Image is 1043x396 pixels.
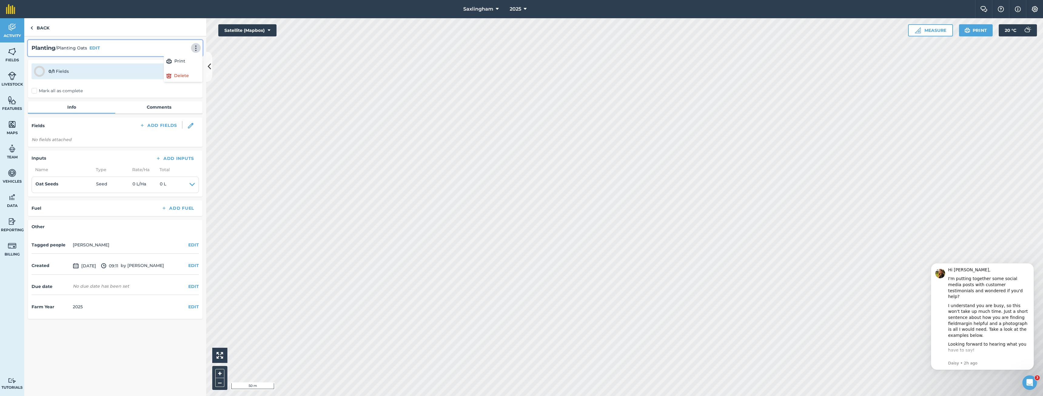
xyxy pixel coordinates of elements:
[92,166,129,173] span: Type
[32,303,70,310] h4: Farm Year
[964,27,970,34] img: svg+xml;base64,PHN2ZyB4bWxucz0iaHR0cDovL3d3dy53My5vcmcvMjAwMC9zdmciIHdpZHRoPSIxOSIgaGVpZ2h0PSIyNC...
[8,241,16,250] img: svg+xml;base64,PD94bWwgdmVyc2lvbj0iMS4wIiBlbmNvZGluZz0idXRmLTgiPz4KPCEtLSBHZW5lcmF0b3I6IEFkb2JlIE...
[216,352,223,359] img: Four arrows, one pointing top left, one top right, one bottom right and the last bottom left
[1035,375,1040,380] span: 3
[8,217,16,226] img: svg+xml;base64,PD94bWwgdmVyc2lvbj0iMS4wIiBlbmNvZGluZz0idXRmLTgiPz4KPCEtLSBHZW5lcmF0b3I6IEFkb2JlIE...
[166,72,172,80] img: svg+xml;base64,PHN2ZyB4bWxucz0iaHR0cDovL3d3dy53My5vcmcvMjAwMC9zdmciIHdpZHRoPSIxOCIgaGVpZ2h0PSIyNC...
[959,24,993,36] button: Print
[463,5,493,13] span: Saxlingham
[8,71,16,80] img: svg+xml;base64,PD94bWwgdmVyc2lvbj0iMS4wIiBlbmNvZGluZz0idXRmLTgiPz4KPCEtLSBHZW5lcmF0b3I6IEFkb2JlIE...
[999,24,1037,36] button: 20 °C
[28,101,115,113] a: Info
[997,6,1004,12] img: A question mark icon
[35,181,96,187] h4: Oat Seeds
[73,262,79,269] img: svg+xml;base64,PD94bWwgdmVyc2lvbj0iMS4wIiBlbmNvZGluZz0idXRmLTgiPz4KPCEtLSBHZW5lcmF0b3I6IEFkb2JlIE...
[32,257,199,275] div: by [PERSON_NAME]
[30,24,33,32] img: svg+xml;base64,PHN2ZyB4bWxucz0iaHR0cDovL3d3dy53My5vcmcvMjAwMC9zdmciIHdpZHRoPSI5IiBoZWlnaHQ9IjI0Ii...
[129,166,156,173] span: Rate/ Ha
[156,166,170,173] span: Total
[32,205,41,212] h4: Fuel
[32,242,70,248] h4: Tagged people
[908,24,953,36] button: Measure
[192,45,200,51] img: svg+xml;base64,PHN2ZyB4bWxucz0iaHR0cDovL3d3dy53My5vcmcvMjAwMC9zdmciIHdpZHRoPSIyMCIgaGVpZ2h0PSIyNC...
[188,262,199,269] button: EDIT
[32,262,70,269] h4: Created
[135,121,182,130] button: Add Fields
[101,262,118,269] span: 09:11
[35,181,195,189] summary: Oat SeedsSeed0 L/Ha0 L
[32,122,45,129] h4: Fields
[915,27,921,33] img: Ruler icon
[8,47,16,56] img: svg+xml;base64,PHN2ZyB4bWxucz0iaHR0cDovL3d3dy53My5vcmcvMjAwMC9zdmciIHdpZHRoPSI1NiIgaGVpZ2h0PSI2MC...
[8,378,16,384] img: svg+xml;base64,PD94bWwgdmVyc2lvbj0iMS4wIiBlbmNvZGluZz0idXRmLTgiPz4KPCEtLSBHZW5lcmF0b3I6IEFkb2JlIE...
[32,166,92,173] span: Name
[32,44,55,52] h2: Planting
[980,6,988,12] img: Two speech bubbles overlapping with the left bubble in the forefront
[1022,375,1037,390] iframe: Intercom live chat
[73,242,109,248] li: [PERSON_NAME]
[215,369,224,378] button: +
[166,58,172,65] img: svg+xml;base64,PHN2ZyB4bWxucz0iaHR0cDovL3d3dy53My5vcmcvMjAwMC9zdmciIHdpZHRoPSIxOSIgaGVpZ2h0PSIyNC...
[8,193,16,202] img: svg+xml;base64,PD94bWwgdmVyc2lvbj0iMS4wIiBlbmNvZGluZz0idXRmLTgiPz4KPCEtLSBHZW5lcmF0b3I6IEFkb2JlIE...
[188,303,199,310] button: EDIT
[49,69,55,74] strong: 0 / 1
[132,181,160,189] span: 0 L / Ha
[188,123,193,128] img: svg+xml;base64,PHN2ZyB3aWR0aD0iMTgiIGhlaWdodD0iMTgiIHZpZXdCb3g9IjAgMCAxOCAxOCIgZmlsbD0ibm9uZSIgeG...
[188,242,199,248] button: EDIT
[89,45,100,51] button: EDIT
[73,262,96,269] span: [DATE]
[32,137,72,142] em: No fields attached
[73,303,83,310] div: 2025
[32,88,83,94] label: Mark all as complete
[160,181,166,189] span: 0 L
[1021,24,1033,36] img: svg+xml;base64,PD94bWwgdmVyc2lvbj0iMS4wIiBlbmNvZGluZz0idXRmLTgiPz4KPCEtLSBHZW5lcmF0b3I6IEFkb2JlIE...
[55,45,87,51] span: / Planting Oats
[215,378,224,387] button: –
[8,120,16,129] img: svg+xml;base64,PHN2ZyB4bWxucz0iaHR0cDovL3d3dy53My5vcmcvMjAwMC9zdmciIHdpZHRoPSI1NiIgaGVpZ2h0PSI2MC...
[151,154,199,163] button: Add Inputs
[49,68,69,75] div: Fields
[32,155,46,161] h4: Inputs
[8,23,16,32] img: svg+xml;base64,PD94bWwgdmVyc2lvbj0iMS4wIiBlbmNvZGluZz0idXRmLTgiPz4KPCEtLSBHZW5lcmF0b3I6IEFkb2JlIE...
[8,144,16,153] img: svg+xml;base64,PD94bWwgdmVyc2lvbj0iMS4wIiBlbmNvZGluZz0idXRmLTgiPz4KPCEtLSBHZW5lcmF0b3I6IEFkb2JlIE...
[96,181,132,189] span: Seed
[922,254,1043,380] iframe: Intercom notifications message
[164,55,203,67] a: Print
[188,283,199,290] button: EDIT
[6,4,15,14] img: fieldmargin Logo
[1015,5,1021,13] img: svg+xml;base64,PHN2ZyB4bWxucz0iaHR0cDovL3d3dy53My5vcmcvMjAwMC9zdmciIHdpZHRoPSIxNyIgaGVpZ2h0PSIxNy...
[1031,6,1038,12] img: A cog icon
[218,24,277,36] button: Satellite (Mapbox)
[24,18,55,36] a: Back
[8,168,16,178] img: svg+xml;base64,PD94bWwgdmVyc2lvbj0iMS4wIiBlbmNvZGluZz0idXRmLTgiPz4KPCEtLSBHZW5lcmF0b3I6IEFkb2JlIE...
[32,283,70,290] h4: Due date
[73,283,129,289] div: No due date has been set
[8,96,16,105] img: svg+xml;base64,PHN2ZyB4bWxucz0iaHR0cDovL3d3dy53My5vcmcvMjAwMC9zdmciIHdpZHRoPSI1NiIgaGVpZ2h0PSI2MC...
[164,70,203,82] a: Delete
[101,262,106,269] img: svg+xml;base64,PD94bWwgdmVyc2lvbj0iMS4wIiBlbmNvZGluZz0idXRmLTgiPz4KPCEtLSBHZW5lcmF0b3I6IEFkb2JlIE...
[156,204,199,212] button: Add Fuel
[32,223,199,230] h4: Other
[115,101,203,113] a: Comments
[1005,24,1016,36] span: 20 ° C
[510,5,521,13] span: 2025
